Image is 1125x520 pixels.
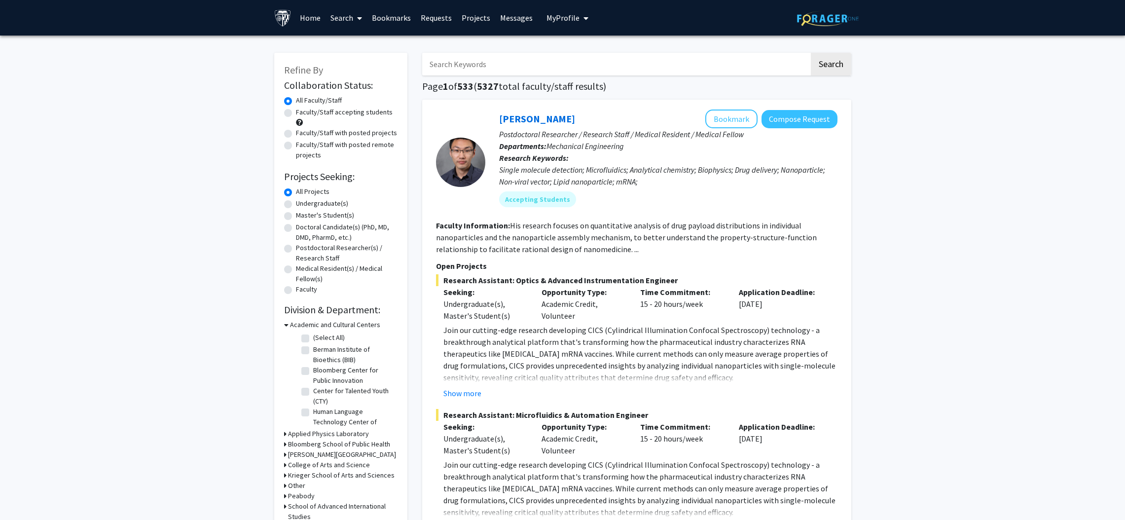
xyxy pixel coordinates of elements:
span: 5327 [477,80,499,92]
p: Join our cutting-edge research developing CICS (Cylindrical Illumination Confocal Spectroscopy) t... [443,459,837,518]
span: Research Assistant: Microfluidics & Automation Engineer [436,409,837,421]
h3: Applied Physics Laboratory [288,429,369,439]
label: All Faculty/Staff [296,95,342,106]
div: Academic Credit, Volunteer [534,286,633,322]
label: Master's Student(s) [296,210,354,221]
iframe: Chat [7,476,42,513]
p: Time Commitment: [640,421,724,433]
p: Open Projects [436,260,837,272]
div: [DATE] [731,421,830,456]
label: Center for Talented Youth (CTY) [313,386,395,407]
h2: Collaboration Status: [284,79,398,91]
div: [DATE] [731,286,830,322]
b: Research Keywords: [499,153,569,163]
p: Application Deadline: [739,286,823,298]
button: Show more [443,387,481,399]
h3: [PERSON_NAME][GEOGRAPHIC_DATA] [288,449,396,460]
h3: Krieger School of Arts and Sciences [288,470,395,481]
label: Faculty/Staff accepting students [296,107,393,117]
b: Faculty Information: [436,221,510,230]
h2: Projects Seeking: [284,171,398,183]
div: 15 - 20 hours/week [633,421,731,456]
img: Johns Hopkins University Logo [274,9,291,27]
p: Time Commitment: [640,286,724,298]
p: Seeking: [443,286,527,298]
button: Add Sixuan Li to Bookmarks [705,110,758,128]
button: Search [811,53,851,75]
label: (Select All) [313,333,345,343]
a: Requests [416,0,457,35]
span: My Profile [546,13,580,23]
h3: Bloomberg School of Public Health [288,439,390,449]
div: Undergraduate(s), Master's Student(s) [443,298,527,322]
a: Bookmarks [367,0,416,35]
div: Undergraduate(s), Master's Student(s) [443,433,527,456]
div: Academic Credit, Volunteer [534,421,633,456]
h2: Division & Department: [284,304,398,316]
input: Search Keywords [422,53,809,75]
span: 1 [443,80,448,92]
label: Faculty/Staff with posted remote projects [296,140,398,160]
h1: Page of ( total faculty/staff results) [422,80,851,92]
h3: Academic and Cultural Centers [290,320,380,330]
a: Messages [495,0,538,35]
div: Single molecule detection; Microfluidics; Analytical chemistry; Biophysics; Drug delivery; Nanopa... [499,164,837,187]
fg-read-more: His research focuses on quantitative analysis of drug payload distributions in individual nanopar... [436,221,817,254]
mat-chip: Accepting Students [499,191,576,207]
p: Join our cutting-edge research developing CICS (Cylindrical Illumination Confocal Spectroscopy) t... [443,324,837,383]
div: 15 - 20 hours/week [633,286,731,322]
label: Medical Resident(s) / Medical Fellow(s) [296,263,398,284]
button: Compose Request to Sixuan Li [762,110,837,128]
span: Research Assistant: Optics & Advanced Instrumentation Engineer [436,274,837,286]
label: Berman Institute of Bioethics (BIB) [313,344,395,365]
a: Projects [457,0,495,35]
label: Faculty/Staff with posted projects [296,128,397,138]
h3: Peabody [288,491,315,501]
span: Mechanical Engineering [546,141,624,151]
h3: College of Arts and Science [288,460,370,470]
p: Postdoctoral Researcher / Research Staff / Medical Resident / Medical Fellow [499,128,837,140]
img: ForagerOne Logo [797,11,859,26]
b: Departments: [499,141,546,151]
span: 533 [457,80,473,92]
label: Faculty [296,284,317,295]
label: Human Language Technology Center of Excellence (HLTCOE) [313,407,395,438]
p: Opportunity Type: [542,421,625,433]
label: Postdoctoral Researcher(s) / Research Staff [296,243,398,263]
h3: Other [288,481,305,491]
span: Refine By [284,64,323,76]
a: Search [326,0,367,35]
label: Bloomberg Center for Public Innovation [313,365,395,386]
a: Home [295,0,326,35]
p: Seeking: [443,421,527,433]
p: Application Deadline: [739,421,823,433]
label: All Projects [296,186,329,197]
p: Opportunity Type: [542,286,625,298]
a: [PERSON_NAME] [499,112,575,125]
label: Undergraduate(s) [296,198,348,209]
label: Doctoral Candidate(s) (PhD, MD, DMD, PharmD, etc.) [296,222,398,243]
